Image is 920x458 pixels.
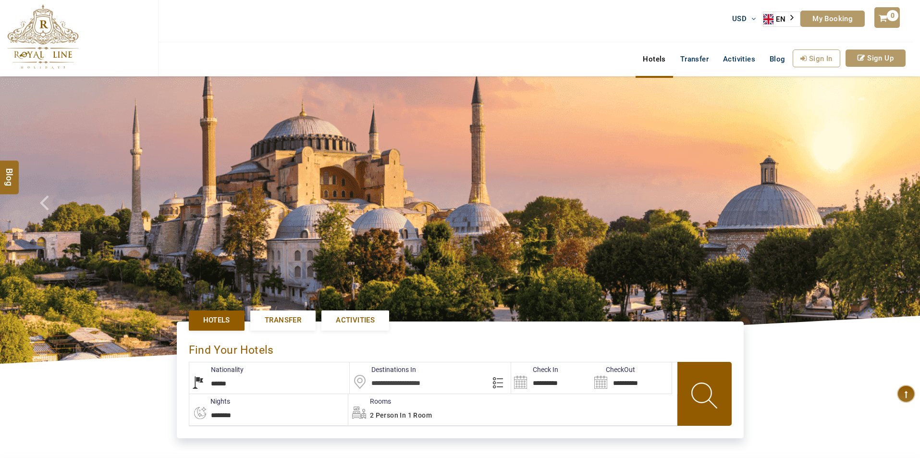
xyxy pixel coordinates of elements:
[636,50,673,69] a: Hotels
[887,10,898,21] span: 0
[348,396,391,406] label: Rooms
[189,310,245,330] a: Hotels
[793,50,840,67] a: Sign In
[265,315,301,325] span: Transfer
[189,334,732,362] div: Find Your Hotels
[511,362,591,394] input: Search
[874,7,899,28] a: 0
[189,365,244,374] label: Nationality
[874,76,920,364] a: Check next image
[3,168,16,176] span: Blog
[370,411,432,419] span: 2 Person in 1 Room
[762,50,793,69] a: Blog
[7,4,79,69] img: The Royal Line Holidays
[250,310,316,330] a: Transfer
[321,310,389,330] a: Activities
[189,396,230,406] label: nights
[591,365,635,374] label: CheckOut
[763,12,800,27] div: Language
[673,50,716,69] a: Transfer
[770,55,785,63] span: Blog
[716,50,762,69] a: Activities
[763,12,800,26] a: EN
[591,362,672,394] input: Search
[732,14,747,23] span: USD
[350,365,416,374] label: Destinations In
[846,50,906,67] a: Sign Up
[763,12,800,27] aside: Language selected: English
[336,315,375,325] span: Activities
[27,76,74,364] a: Check next prev
[511,365,558,374] label: Check In
[203,315,230,325] span: Hotels
[800,11,865,27] a: My Booking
